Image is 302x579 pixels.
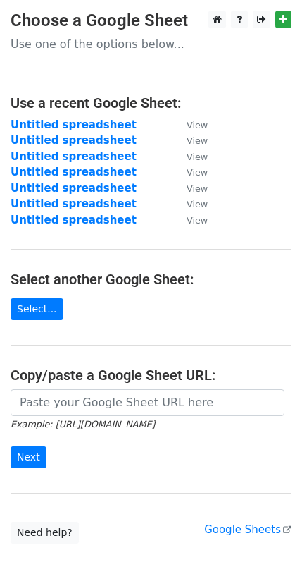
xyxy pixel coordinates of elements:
[172,134,208,147] a: View
[11,419,155,429] small: Example: [URL][DOMAIN_NAME]
[11,37,291,51] p: Use one of the options below...
[187,199,208,209] small: View
[172,166,208,178] a: View
[11,134,137,147] a: Untitled spreadsheet
[172,197,208,210] a: View
[187,152,208,162] small: View
[204,523,291,536] a: Google Sheets
[172,150,208,163] a: View
[11,298,63,320] a: Select...
[187,167,208,178] small: View
[11,182,137,195] a: Untitled spreadsheet
[11,271,291,288] h4: Select another Google Sheet:
[11,95,291,111] h4: Use a recent Google Sheet:
[187,135,208,146] small: View
[172,182,208,195] a: View
[11,166,137,178] a: Untitled spreadsheet
[172,214,208,226] a: View
[11,522,79,544] a: Need help?
[11,389,284,416] input: Paste your Google Sheet URL here
[11,446,46,468] input: Next
[11,197,137,210] a: Untitled spreadsheet
[187,120,208,130] small: View
[11,11,291,31] h3: Choose a Google Sheet
[172,118,208,131] a: View
[11,367,291,384] h4: Copy/paste a Google Sheet URL:
[187,215,208,226] small: View
[11,214,137,226] a: Untitled spreadsheet
[11,150,137,163] a: Untitled spreadsheet
[232,511,302,579] iframe: Chat Widget
[11,118,137,131] a: Untitled spreadsheet
[187,183,208,194] small: View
